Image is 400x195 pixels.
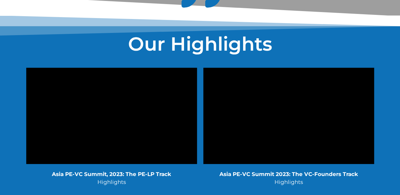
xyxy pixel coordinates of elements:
[26,170,197,186] p: Highlights
[23,35,377,53] h2: Our Highlights
[203,68,374,164] iframe: Highlights, Asia PE-VC Summit, 2023, The VC- Founders Track
[203,170,374,186] p: Highlights
[26,68,197,164] iframe: Highlights, Asia PE-VC Summit, 2023 , The PE-LP Track
[52,171,171,177] b: Asia PE-VC Summit, 2023: The PE-LP Track
[219,171,358,177] b: Asia PE-VC Summit 2023: The VC-Founders Track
